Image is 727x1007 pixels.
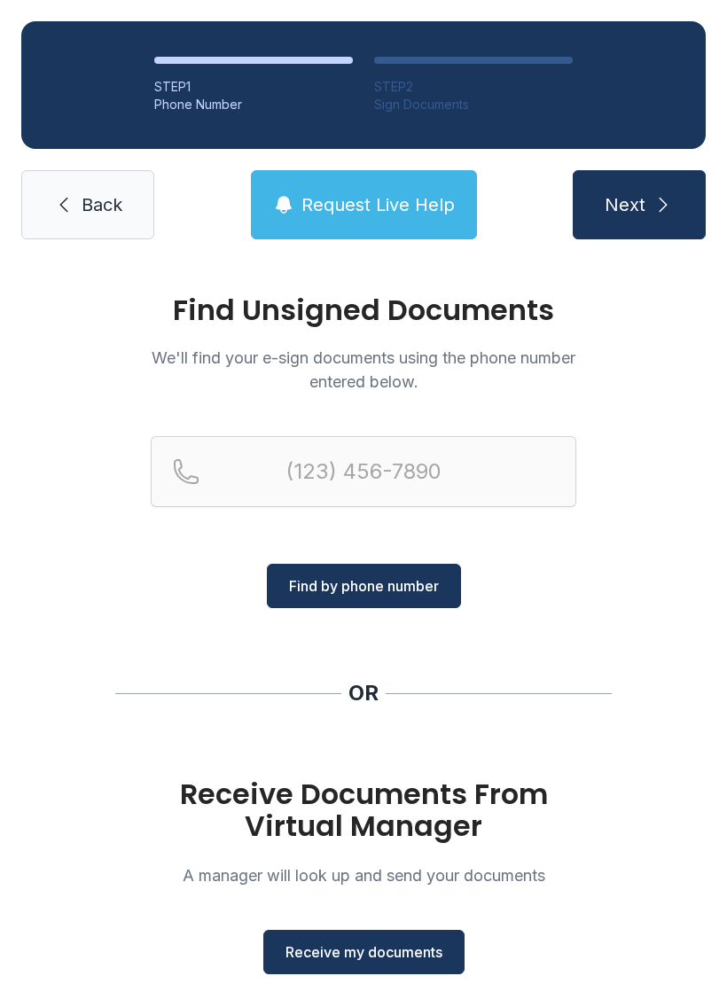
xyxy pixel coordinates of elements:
[151,436,576,507] input: Reservation phone number
[82,192,122,217] span: Back
[151,778,576,842] h1: Receive Documents From Virtual Manager
[151,863,576,887] p: A manager will look up and send your documents
[285,941,442,963] span: Receive my documents
[301,192,455,217] span: Request Live Help
[348,679,379,707] div: OR
[151,296,576,324] h1: Find Unsigned Documents
[154,96,353,113] div: Phone Number
[605,192,645,217] span: Next
[151,346,576,394] p: We'll find your e-sign documents using the phone number entered below.
[154,78,353,96] div: STEP 1
[374,96,573,113] div: Sign Documents
[289,575,439,597] span: Find by phone number
[374,78,573,96] div: STEP 2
